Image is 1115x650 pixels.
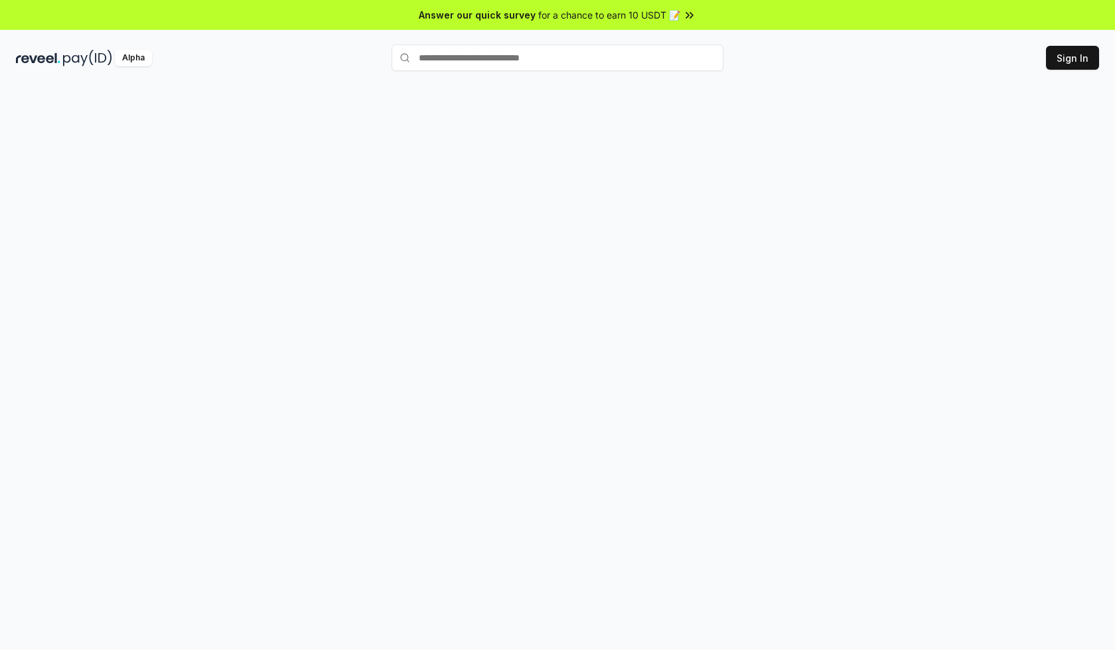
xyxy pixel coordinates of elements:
[1046,46,1099,70] button: Sign In
[538,8,680,22] span: for a chance to earn 10 USDT 📝
[115,50,152,66] div: Alpha
[419,8,536,22] span: Answer our quick survey
[16,50,60,66] img: reveel_dark
[63,50,112,66] img: pay_id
